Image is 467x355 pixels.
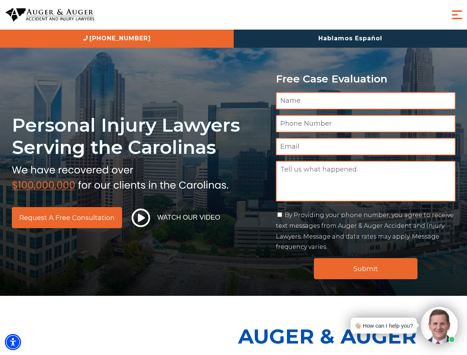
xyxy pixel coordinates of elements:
[314,258,417,279] input: Submit
[450,7,464,22] button: Menu
[276,73,456,85] p: Free Case Evaluation
[129,208,223,227] button: Watch Our Video
[354,321,413,331] div: 👋🏼 How can I help you?
[12,162,229,190] img: sub text
[421,307,458,344] img: Intaker widget Avatar
[238,318,463,355] p: Auger & Auger
[276,138,456,155] input: Email
[12,114,267,159] h1: Personal Injury Lawyers Serving the Carolinas
[276,212,454,250] label: By Providing your phone number, you agree to receive text messages from Auger & Auger Accident an...
[5,334,21,350] div: Accessibility Menu
[276,115,456,132] input: Phone Number
[19,214,115,221] span: Request a Free Consultation
[276,92,456,109] input: Name
[12,207,122,228] a: Request a Free Consultation
[6,8,94,22] img: Auger & Auger Accident and Injury Lawyers Logo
